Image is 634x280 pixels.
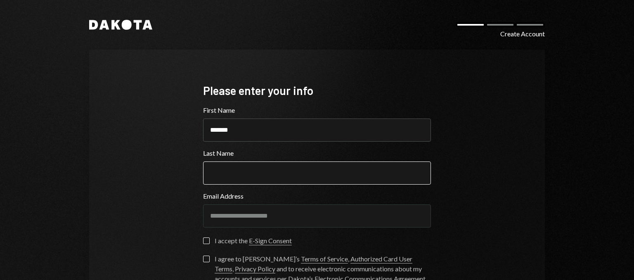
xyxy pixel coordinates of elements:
[301,255,348,263] a: Terms of Service
[203,83,431,99] div: Please enter your info
[203,256,210,262] button: I agree to [PERSON_NAME]’s Terms of Service, Authorized Card User Terms, Privacy Policy and to re...
[235,265,275,273] a: Privacy Policy
[249,237,292,245] a: E-Sign Consent
[215,255,412,273] a: Authorized Card User Terms
[203,237,210,244] button: I accept the E-Sign Consent
[203,148,431,158] label: Last Name
[215,236,292,246] div: I accept the
[203,105,431,115] label: First Name
[203,191,431,201] label: Email Address
[500,29,545,39] div: Create Account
